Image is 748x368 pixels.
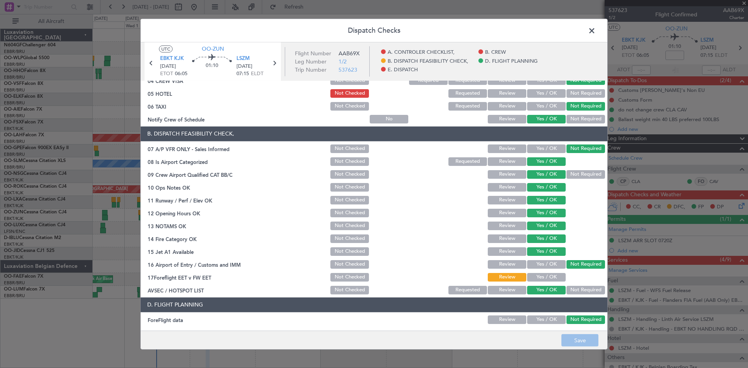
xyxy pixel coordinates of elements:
[141,19,607,42] header: Dispatch Checks
[566,170,605,179] button: Not Required
[566,102,605,111] button: Not Required
[566,315,605,324] button: Not Required
[566,260,605,269] button: Not Required
[566,286,605,294] button: Not Required
[566,115,605,123] button: Not Required
[566,144,605,153] button: Not Required
[566,89,605,98] button: Not Required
